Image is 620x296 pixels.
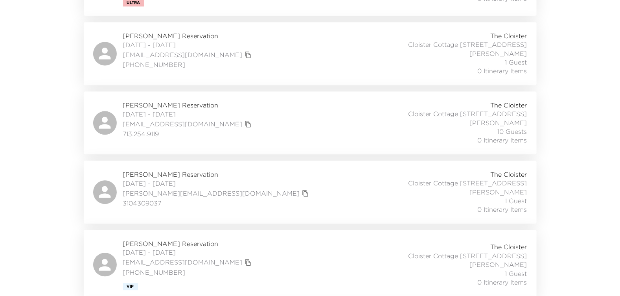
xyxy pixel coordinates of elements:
[84,22,537,85] a: [PERSON_NAME] Reservation[DATE] - [DATE][EMAIL_ADDRESS][DOMAIN_NAME]copy primary member email[PHO...
[478,278,527,287] span: 0 Itinerary Items
[505,58,527,67] span: 1 Guest
[123,239,254,248] span: [PERSON_NAME] Reservation
[505,196,527,205] span: 1 Guest
[127,0,140,5] span: Ultra
[84,91,537,154] a: [PERSON_NAME] Reservation[DATE] - [DATE][EMAIL_ADDRESS][DOMAIN_NAME]copy primary member email713....
[470,118,527,127] span: [PERSON_NAME]
[408,40,527,49] span: Cloister Cottage [STREET_ADDRESS]
[408,252,527,260] span: Cloister Cottage [STREET_ADDRESS]
[470,260,527,269] span: [PERSON_NAME]
[505,269,527,278] span: 1 Guest
[123,50,243,59] a: [EMAIL_ADDRESS][DOMAIN_NAME]
[243,49,254,60] button: copy primary member email
[127,284,134,289] span: Vip
[491,101,527,109] span: The Cloister
[478,136,527,144] span: 0 Itinerary Items
[478,67,527,75] span: 0 Itinerary Items
[123,129,254,138] span: 713.254.9119
[123,189,300,198] a: [PERSON_NAME][EMAIL_ADDRESS][DOMAIN_NAME]
[491,170,527,179] span: The Cloister
[123,31,254,40] span: [PERSON_NAME] Reservation
[408,109,527,118] span: Cloister Cottage [STREET_ADDRESS]
[300,188,311,199] button: copy primary member email
[470,188,527,196] span: [PERSON_NAME]
[491,31,527,40] span: The Cloister
[408,179,527,187] span: Cloister Cottage [STREET_ADDRESS]
[123,101,254,109] span: [PERSON_NAME] Reservation
[123,41,254,49] span: [DATE] - [DATE]
[243,257,254,268] button: copy primary member email
[123,179,311,188] span: [DATE] - [DATE]
[123,120,243,128] a: [EMAIL_ADDRESS][DOMAIN_NAME]
[123,60,254,69] span: [PHONE_NUMBER]
[123,268,254,277] span: [PHONE_NUMBER]
[470,49,527,58] span: [PERSON_NAME]
[123,170,311,179] span: [PERSON_NAME] Reservation
[243,118,254,129] button: copy primary member email
[123,110,254,118] span: [DATE] - [DATE]
[478,205,527,214] span: 0 Itinerary Items
[123,248,254,257] span: [DATE] - [DATE]
[123,199,311,207] span: 3104309037
[498,127,527,136] span: 10 Guests
[491,242,527,251] span: The Cloister
[84,161,537,224] a: [PERSON_NAME] Reservation[DATE] - [DATE][PERSON_NAME][EMAIL_ADDRESS][DOMAIN_NAME]copy primary mem...
[123,258,243,266] a: [EMAIL_ADDRESS][DOMAIN_NAME]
